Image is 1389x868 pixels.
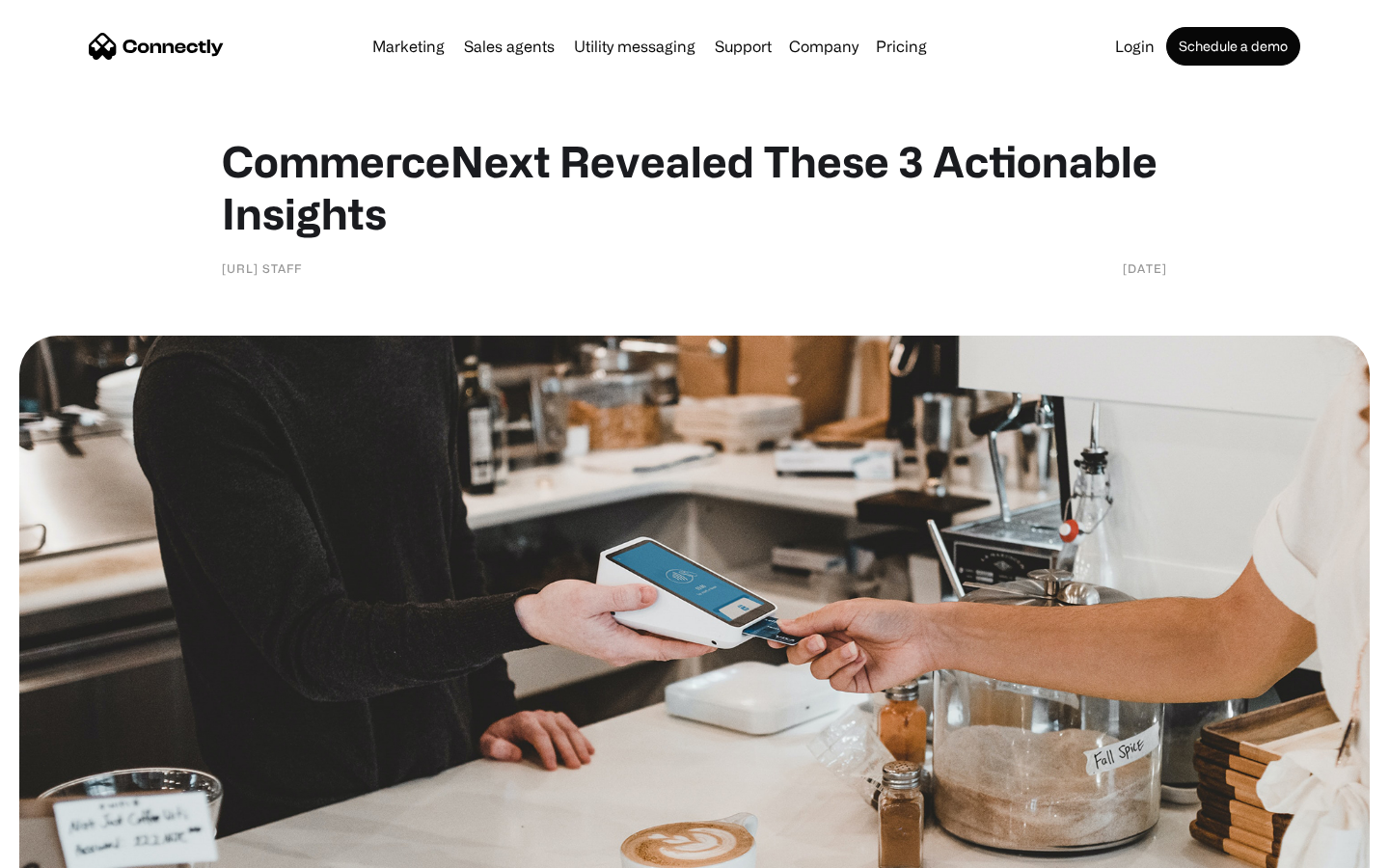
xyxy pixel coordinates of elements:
[89,32,224,61] a: home
[1107,39,1162,54] a: Login
[789,33,858,60] div: Company
[222,135,1167,239] h1: CommerceNext Revealed These 3 Actionable Insights
[868,39,935,54] a: Pricing
[566,39,703,54] a: Utility messaging
[783,33,864,60] div: Company
[1166,27,1300,66] a: Schedule a demo
[39,834,116,861] ul: Language list
[456,39,562,54] a: Sales agents
[222,258,302,278] div: [URL] Staff
[19,834,116,861] aside: Language selected: English
[1123,258,1167,278] div: [DATE]
[365,39,452,54] a: Marketing
[707,39,779,54] a: Support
